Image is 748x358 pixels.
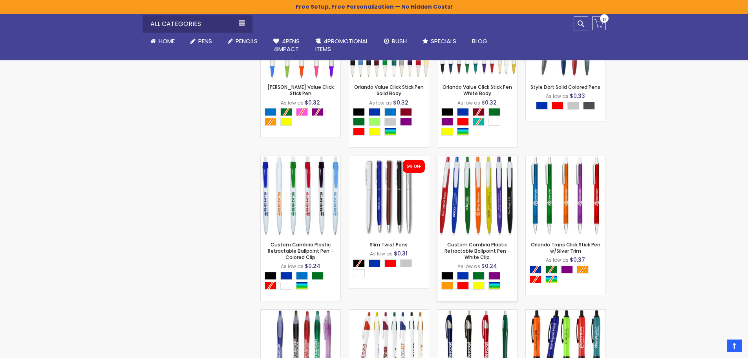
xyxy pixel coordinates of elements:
div: Yellow [441,128,453,136]
span: As low as [281,263,304,270]
div: Purple [488,272,500,280]
span: $0.31 [394,250,408,257]
div: Yellow [280,118,292,126]
div: Blue [369,259,380,267]
div: Blue Light [296,272,308,280]
div: Yellow [473,282,485,290]
a: Style Dart Solid Colored Pens [530,84,600,90]
div: Blue Light [265,108,276,116]
div: Silver [567,102,579,110]
span: As low as [370,250,393,257]
div: Blue [457,272,469,280]
div: Green Light [369,118,380,126]
span: Rush [392,37,407,45]
a: Slim Twist Pens [349,156,429,162]
div: Blue [280,272,292,280]
a: 0 [592,17,606,30]
span: Specials [431,37,456,45]
div: Blue [369,108,380,116]
div: 5% OFF [407,164,421,169]
span: $0.24 [305,262,320,270]
a: Blog [464,33,495,50]
div: White [353,269,365,277]
div: Select A Color [530,266,605,285]
span: $0.32 [481,99,497,106]
div: Black [353,108,365,116]
a: Specials [415,33,464,50]
div: Red [353,128,365,136]
a: [PERSON_NAME] Value Click Stick Pen [267,84,334,97]
a: Custom Dart Plastic Pens [349,309,429,316]
iframe: Google Customer Reviews [683,337,748,358]
span: Pencils [236,37,258,45]
div: Burgundy [400,108,412,116]
div: Smoke [583,102,595,110]
div: Assorted [488,282,500,290]
span: As low as [546,93,569,99]
div: Purple [441,118,453,126]
a: 4PROMOTIONALITEMS [307,33,376,58]
div: Select A Color [441,108,517,138]
div: Yellow [369,128,380,136]
div: Select A Color [441,272,517,292]
a: Custom Cambria Plastic Retractable Ballpoint Pen - Colored Clip [261,156,340,162]
span: Blog [472,37,487,45]
div: Green [488,108,500,116]
a: Slim Twist Pens [370,241,408,248]
img: Slim Twist Pens [349,156,429,236]
div: Red [552,102,563,110]
span: 4PROMOTIONAL ITEMS [315,37,368,53]
a: Custom Cambria Plastic Retractable Ballpoint Pen - White Clip [437,156,517,162]
div: White [280,282,292,290]
div: Blue Light [384,108,396,116]
a: 4Pens4impact [265,33,307,58]
a: Custom Cambria Plastic Retractable Ballpoint Pen - Colored Clip [268,241,333,261]
div: White [488,118,500,126]
span: As low as [546,257,569,263]
span: 0 [603,16,606,23]
div: Black [441,108,453,116]
span: $0.32 [305,99,320,106]
span: $0.37 [570,256,585,264]
div: Purple [561,266,573,274]
div: Assorted [384,128,396,136]
div: All Categories [143,15,252,33]
a: Neon-Bright Promo Pens - Special Offer [526,309,605,316]
img: Custom Cambria Plastic Retractable Ballpoint Pen - Colored Clip [261,156,340,236]
div: Select A Color [536,102,599,112]
a: Custom Cambria Plastic Retractable Ballpoint Pen - White Clip [444,241,510,261]
div: Purple [400,118,412,126]
div: Select A Color [353,108,429,138]
a: Rush [376,33,415,50]
span: $0.24 [481,262,497,270]
a: Orlando Trans Click Stick Pen w/Silver Trim [531,241,600,254]
div: Black [265,272,276,280]
span: As low as [281,99,304,106]
a: Pens [183,33,220,50]
img: Orlando Trans Click Stick Pen w/Silver Trim [526,156,605,236]
div: Blue [536,102,548,110]
span: As low as [457,263,480,270]
img: Custom Cambria Plastic Retractable Ballpoint Pen - White Clip [437,156,517,236]
div: Blue [457,108,469,116]
div: Select A Color [265,108,340,128]
div: Grey Light [384,118,396,126]
div: Select A Color [265,272,340,292]
div: Orange [441,282,453,290]
span: $0.32 [393,99,408,106]
a: Translucent Javelina Dart Ballpoint Pen [261,309,340,316]
div: Assorted [457,128,469,136]
div: Green [312,272,324,280]
div: Red [384,259,396,267]
div: Assorted [296,282,308,290]
a: Home [143,33,183,50]
a: Slimster Bold Advertising Pens [437,309,517,316]
div: Silver [400,259,412,267]
span: Pens [198,37,212,45]
span: 4Pens 4impact [273,37,300,53]
span: $0.33 [570,92,585,100]
span: As low as [369,99,392,106]
div: Red [457,282,469,290]
a: Pencils [220,33,265,50]
span: As low as [457,99,480,106]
